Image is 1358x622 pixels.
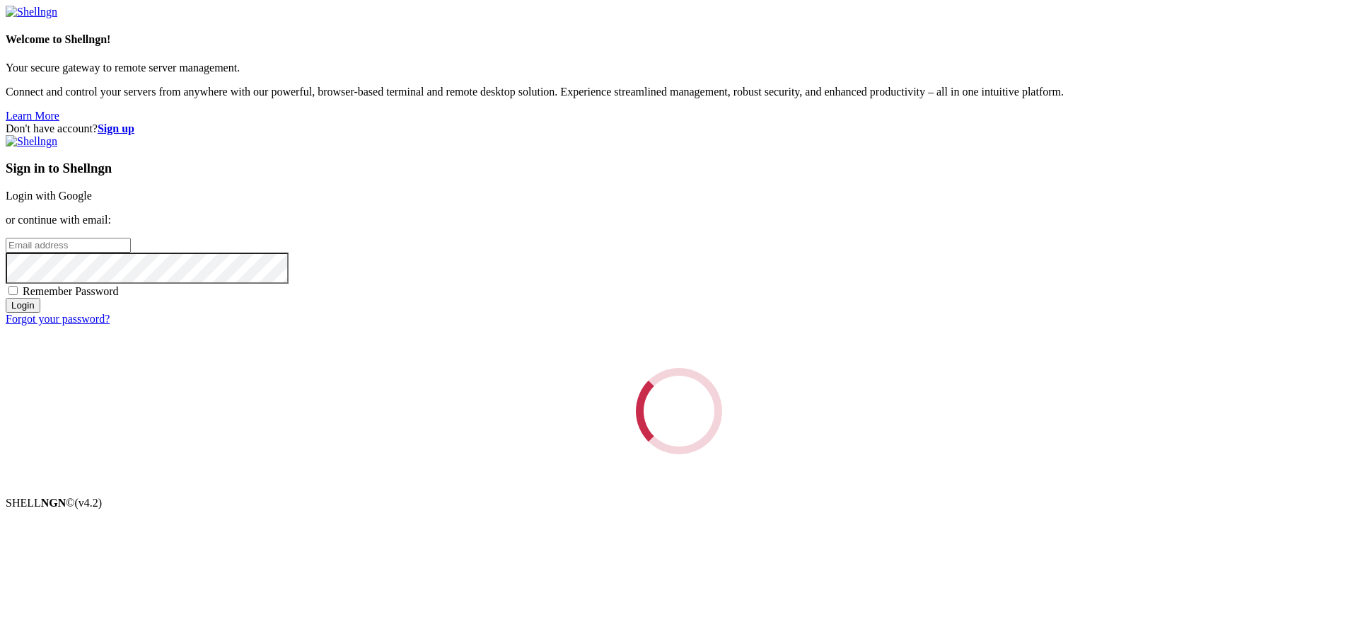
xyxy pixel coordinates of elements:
span: 4.2.0 [75,497,103,509]
h3: Sign in to Shellngn [6,161,1352,176]
p: or continue with email: [6,214,1352,226]
a: Forgot your password? [6,313,110,325]
b: NGN [41,497,66,509]
p: Connect and control your servers from anywhere with our powerful, browser-based terminal and remo... [6,86,1352,98]
span: SHELL © [6,497,102,509]
img: Shellngn [6,6,57,18]
div: Loading... [636,368,722,454]
input: Email address [6,238,131,253]
img: Shellngn [6,135,57,148]
input: Remember Password [8,286,18,295]
input: Login [6,298,40,313]
p: Your secure gateway to remote server management. [6,62,1352,74]
a: Login with Google [6,190,92,202]
div: Don't have account? [6,122,1352,135]
h4: Welcome to Shellngn! [6,33,1352,46]
a: Sign up [98,122,134,134]
a: Learn More [6,110,59,122]
span: Remember Password [23,285,119,297]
